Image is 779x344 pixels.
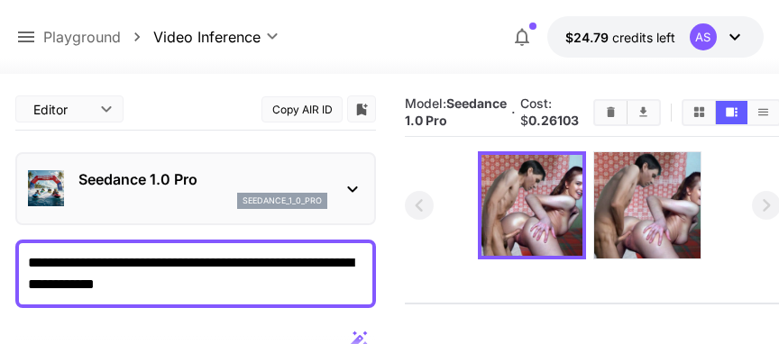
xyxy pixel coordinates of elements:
[612,30,675,45] span: credits left
[405,95,507,128] span: Model:
[261,96,343,122] button: Copy AIR ID
[520,95,579,128] span: Cost: $
[153,26,261,48] span: Video Inference
[594,152,701,258] img: +rkbjAAAABklEQVQDAEsfxvotxTvVAAAAAElFTkSuQmCC
[405,95,507,128] b: Seedance 1.0 Pro
[78,168,327,190] p: Seedance 1.0 Pro
[595,101,627,124] button: Clear All
[528,113,579,128] b: 0.26103
[565,30,612,45] span: $24.79
[481,155,582,256] img: yVVuIAAAAGSURBVAMAs8TzujsmXGoAAAAASUVORK5CYII=
[243,195,322,207] p: seedance_1_0_pro
[683,101,715,124] button: Show media in grid view
[747,101,779,124] button: Show media in list view
[565,28,675,47] div: $24.78897
[43,26,153,48] nav: breadcrumb
[690,23,717,50] div: AS
[593,99,661,126] div: Clear AllDownload All
[33,100,89,119] span: Editor
[716,101,747,124] button: Show media in video view
[511,102,516,123] p: ·
[43,26,121,48] a: Playground
[28,161,363,216] div: Seedance 1.0 Proseedance_1_0_pro
[547,16,764,58] button: $24.78897AS
[353,98,370,120] button: Add to library
[628,101,659,124] button: Download All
